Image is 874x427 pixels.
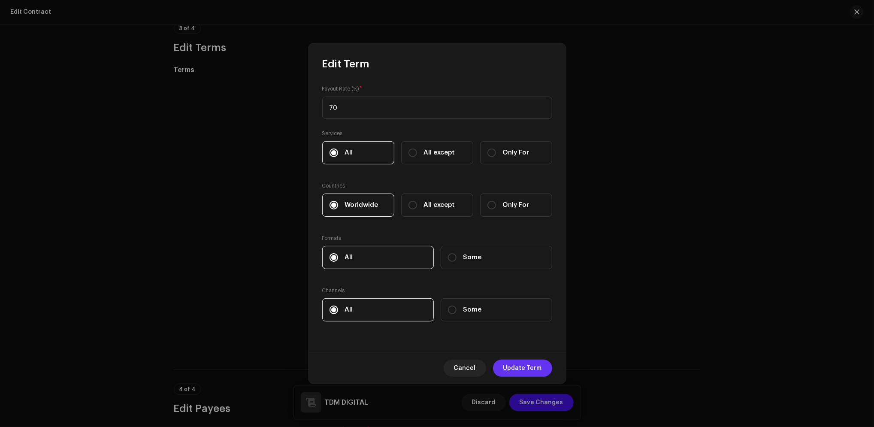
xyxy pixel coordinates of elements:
[463,253,482,262] span: Some
[493,360,552,377] button: Update Term
[322,85,360,93] small: Payout Rate (%)
[345,148,353,157] span: All
[345,253,353,262] span: All
[322,234,342,242] small: Formats
[322,97,552,119] input: Enter a value between 0.00 and 100.00
[424,148,455,157] span: All except
[503,360,542,377] span: Update Term
[424,200,455,210] span: All except
[454,360,476,377] span: Cancel
[463,305,482,315] span: Some
[322,57,370,71] span: Edit Term
[322,286,345,295] small: Channels
[322,182,345,190] small: Countries
[503,200,529,210] span: Only For
[322,129,343,138] small: Services
[345,200,378,210] span: Worldwide
[503,148,529,157] span: Only For
[444,360,486,377] button: Cancel
[345,305,353,315] span: All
